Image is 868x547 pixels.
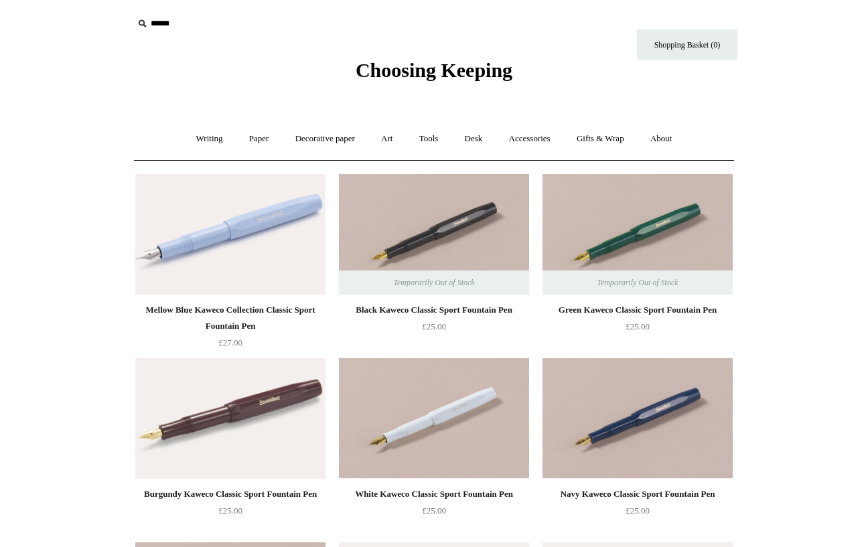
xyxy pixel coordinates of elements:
[218,337,242,347] span: £27.00
[369,121,405,157] a: Art
[339,302,529,357] a: Black Kaweco Classic Sport Fountain Pen £25.00
[342,302,526,318] div: Black Kaweco Classic Sport Fountain Pen
[339,486,529,541] a: White Kaweco Classic Sport Fountain Pen £25.00
[407,121,451,157] a: Tools
[380,270,488,295] span: Temporarily Out of Stock
[135,174,325,295] a: Mellow Blue Kaweco Collection Classic Sport Fountain Pen Mellow Blue Kaweco Collection Classic Sp...
[542,486,733,541] a: Navy Kaweco Classic Sport Fountain Pen £25.00
[546,302,729,318] div: Green Kaweco Classic Sport Fountain Pen
[135,302,325,357] a: Mellow Blue Kaweco Collection Classic Sport Fountain Pen £27.00
[135,358,325,479] a: Burgundy Kaweco Classic Sport Fountain Pen Burgundy Kaweco Classic Sport Fountain Pen
[565,121,636,157] a: Gifts & Wrap
[638,121,684,157] a: About
[135,358,325,479] img: Burgundy Kaweco Classic Sport Fountain Pen
[453,121,495,157] a: Desk
[422,505,446,516] span: £25.00
[542,358,733,479] img: Navy Kaweco Classic Sport Fountain Pen
[542,302,733,357] a: Green Kaweco Classic Sport Fountain Pen £25.00
[356,70,512,79] a: Choosing Keeping
[626,505,650,516] span: £25.00
[339,174,529,295] img: Black Kaweco Classic Sport Fountain Pen
[546,486,729,502] div: Navy Kaweco Classic Sport Fountain Pen
[342,486,526,502] div: White Kaweco Classic Sport Fountain Pen
[542,174,733,295] a: Green Kaweco Classic Sport Fountain Pen Green Kaweco Classic Sport Fountain Pen Temporarily Out o...
[135,174,325,295] img: Mellow Blue Kaweco Collection Classic Sport Fountain Pen
[339,358,529,479] a: White Kaweco Classic Sport Fountain Pen White Kaweco Classic Sport Fountain Pen
[637,29,737,60] a: Shopping Basket (0)
[283,121,367,157] a: Decorative paper
[626,321,650,331] span: £25.00
[356,59,512,81] span: Choosing Keeping
[139,486,322,502] div: Burgundy Kaweco Classic Sport Fountain Pen
[583,270,691,295] span: Temporarily Out of Stock
[135,486,325,541] a: Burgundy Kaweco Classic Sport Fountain Pen £25.00
[497,121,563,157] a: Accessories
[542,174,733,295] img: Green Kaweco Classic Sport Fountain Pen
[542,358,733,479] a: Navy Kaweco Classic Sport Fountain Pen Navy Kaweco Classic Sport Fountain Pen
[184,121,235,157] a: Writing
[339,358,529,479] img: White Kaweco Classic Sport Fountain Pen
[139,302,322,334] div: Mellow Blue Kaweco Collection Classic Sport Fountain Pen
[237,121,281,157] a: Paper
[422,321,446,331] span: £25.00
[218,505,242,516] span: £25.00
[339,174,529,295] a: Black Kaweco Classic Sport Fountain Pen Black Kaweco Classic Sport Fountain Pen Temporarily Out o...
